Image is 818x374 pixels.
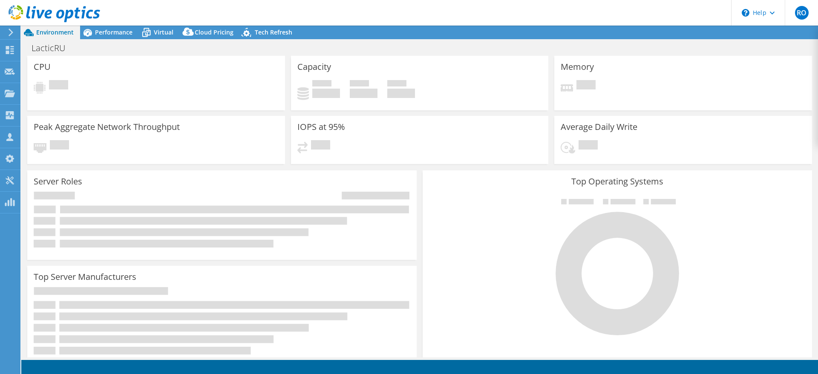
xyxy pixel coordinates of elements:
h3: Top Operating Systems [429,177,806,186]
h3: CPU [34,62,51,72]
span: Free [350,80,369,89]
span: Tech Refresh [255,28,292,36]
span: Total [387,80,406,89]
h3: Average Daily Write [561,122,637,132]
span: Cloud Pricing [195,28,233,36]
h3: Memory [561,62,594,72]
span: Pending [49,80,68,92]
span: Pending [579,140,598,152]
h4: 0 GiB [350,89,377,98]
h3: Server Roles [34,177,82,186]
svg: \n [742,9,749,17]
h4: 0 GiB [387,89,415,98]
h3: Capacity [297,62,331,72]
span: Used [312,80,331,89]
h1: LacticRU [28,43,78,53]
span: Performance [95,28,132,36]
h3: Top Server Manufacturers [34,272,136,282]
span: Pending [50,140,69,152]
h4: 0 GiB [312,89,340,98]
span: Pending [311,140,330,152]
span: Pending [576,80,596,92]
span: Virtual [154,28,173,36]
span: RO [795,6,809,20]
h3: IOPS at 95% [297,122,345,132]
h3: Peak Aggregate Network Throughput [34,122,180,132]
span: Environment [36,28,74,36]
